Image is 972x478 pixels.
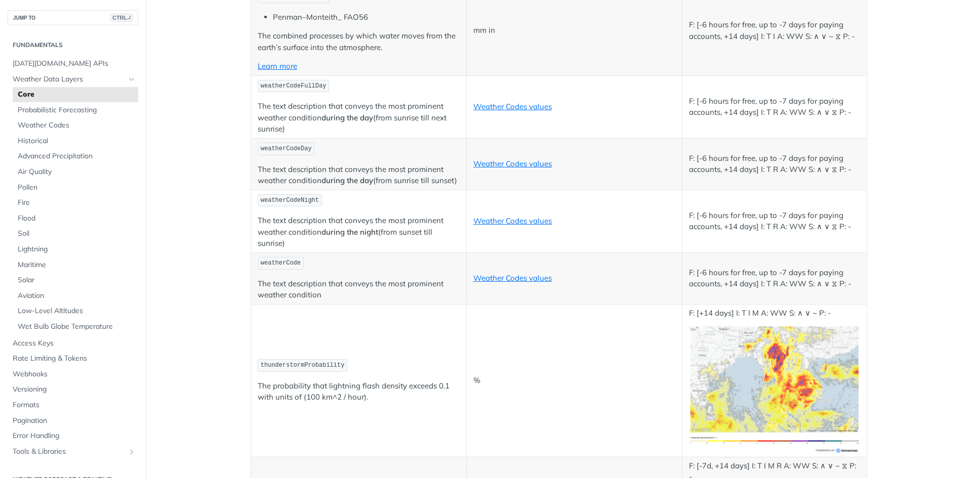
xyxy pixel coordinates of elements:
a: Solar [13,273,138,288]
a: Weather Codes values [473,273,552,283]
strong: during the day [321,113,373,122]
span: Low-Level Altitudes [18,306,136,316]
span: Formats [13,400,136,410]
strong: during the day [321,176,373,185]
span: Historical [18,136,136,146]
a: Formats [8,398,138,413]
a: Pagination [8,413,138,428]
a: Fire [13,195,138,210]
p: The text description that conveys the most prominent weather condition (from sunrise till sunset) [258,164,460,187]
p: F: [-6 hours for free, up to -7 days for paying accounts, +14 days] I: T R A: WW S: ∧ ∨ ⧖ P: - [689,210,860,233]
span: Weather Codes [18,120,136,131]
span: Aviation [18,291,136,301]
span: Soil [18,229,136,239]
a: Probabilistic Forecasting [13,103,138,118]
button: Hide subpages for Weather Data Layers [128,75,136,83]
span: weatherCodeFullDay [261,82,327,90]
a: Soil [13,226,138,241]
span: Fire [18,198,136,208]
span: Webhooks [13,369,136,379]
a: Webhooks [8,367,138,382]
span: Error Handling [13,431,136,441]
p: The text description that conveys the most prominent weather condition (from sunrise till next su... [258,101,460,135]
span: Wet Bulb Globe Temperature [18,322,136,332]
span: Access Keys [13,338,136,349]
li: Penman–Monteith_ FAO56 [273,12,460,23]
a: Rate Limiting & Tokens [8,351,138,366]
span: Lightning [18,244,136,254]
a: Tools & LibrariesShow subpages for Tools & Libraries [8,444,138,459]
a: Learn more [258,61,297,71]
a: Maritime [13,257,138,273]
button: JUMP TOCTRL-/ [8,10,138,25]
a: Aviation [13,288,138,303]
a: Historical [13,134,138,149]
span: Advanced Precipitation [18,151,136,161]
span: weatherCodeDay [261,145,312,152]
span: Pollen [18,183,136,193]
p: The text description that conveys the most prominent weather condition [258,278,460,301]
span: thunderstormProbability [261,362,345,369]
p: The probability that lightning flash density exceeds 0.1 with units of (100 km^2 / hour). [258,380,460,403]
p: F: [-6 hours for free, up to -7 days for paying accounts, +14 days] I: T I A: WW S: ∧ ∨ ~ ⧖ P: - [689,19,860,42]
p: F: [-6 hours for free, up to -7 days for paying accounts, +14 days] I: T R A: WW S: ∧ ∨ ⧖ P: - [689,267,860,290]
a: Lightning [13,242,138,257]
p: The text description that conveys the most prominent weather condition (from sunset till sunrise) [258,215,460,249]
a: Flood [13,211,138,226]
a: Air Quality [13,164,138,180]
span: Versioning [13,384,136,395]
a: Weather Codes values [473,102,552,111]
span: Weather Data Layers [13,74,125,84]
span: Pagination [13,416,136,426]
span: Tools & Libraries [13,447,125,457]
p: The combined processes by which water moves from the earth’s surface into the atmosphere. [258,30,460,53]
a: Wet Bulb Globe Temperature [13,319,138,334]
span: Core [18,90,136,100]
a: Weather Codes [13,118,138,133]
a: Advanced Precipitation [13,149,138,164]
p: F: [+14 days] I: T I M A: WW S: ∧ ∨ ~ P: - [689,308,860,319]
span: Expand image [689,384,860,394]
a: Pollen [13,180,138,195]
span: Air Quality [18,167,136,177]
button: Show subpages for Tools & Libraries [128,448,136,456]
p: F: [-6 hours for free, up to -7 days for paying accounts, +14 days] I: T R A: WW S: ∧ ∨ ⧖ P: - [689,96,860,118]
a: Weather Codes values [473,216,552,226]
span: weatherCode [261,259,301,267]
span: weatherCodeNight [261,197,319,204]
a: Low-Level Altitudes [13,303,138,319]
a: Error Handling [8,428,138,444]
p: % [473,375,675,386]
p: F: [-6 hours for free, up to -7 days for paying accounts, +14 days] I: T R A: WW S: ∧ ∨ ⧖ P: - [689,153,860,176]
span: CTRL-/ [110,14,133,22]
a: Weather Codes values [473,159,552,168]
span: Flood [18,213,136,224]
a: Weather Data LayersHide subpages for Weather Data Layers [8,72,138,87]
span: Solar [18,275,136,285]
h2: Fundamentals [8,40,138,50]
span: Rate Limiting & Tokens [13,354,136,364]
strong: during the night [321,227,378,237]
a: Core [13,87,138,102]
a: Access Keys [8,336,138,351]
span: Maritime [18,260,136,270]
p: mm in [473,25,675,36]
span: Probabilistic Forecasting [18,105,136,115]
span: [DATE][DOMAIN_NAME] APIs [13,59,136,69]
a: [DATE][DOMAIN_NAME] APIs [8,56,138,71]
a: Versioning [8,382,138,397]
